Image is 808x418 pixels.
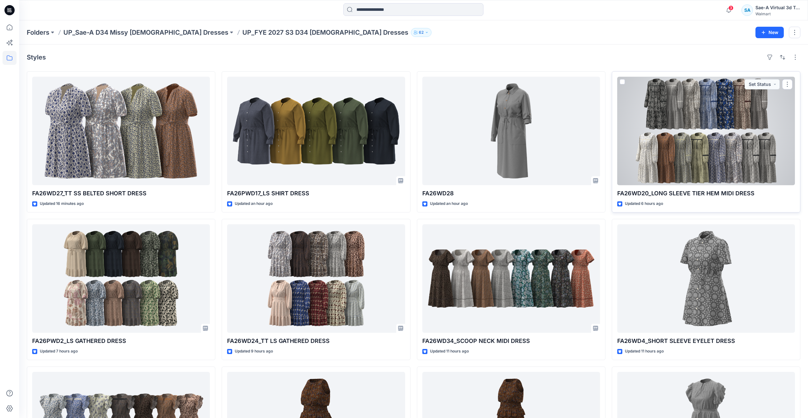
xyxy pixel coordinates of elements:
[755,27,784,38] button: New
[227,77,405,185] a: FA26PWD17_LS SHIRT DRESS
[235,348,273,355] p: Updated 9 hours ago
[411,28,432,37] button: 62
[235,200,273,207] p: Updated an hour ago
[32,189,210,198] p: FA26WD27_TT SS BELTED SHORT DRESS
[625,200,663,207] p: Updated 6 hours ago
[227,337,405,345] p: FA26WD24_TT LS GATHERED DRESS
[63,28,228,37] a: UP_Sae-A D34 Missy [DEMOGRAPHIC_DATA] Dresses
[32,337,210,345] p: FA26PWD2_LS GATHERED DRESS
[27,28,49,37] a: Folders
[32,77,210,185] a: FA26WD27_TT SS BELTED SHORT DRESS
[419,29,424,36] p: 62
[617,224,795,333] a: FA26WD4_SHORT SLEEVE EYELET DRESS
[617,337,795,345] p: FA26WD4_SHORT SLEEVE EYELET DRESS
[422,337,600,345] p: FA26WD34_SCOOP NECK MIDI DRESS
[242,28,408,37] p: UP_FYE 2027 S3 D34 [DEMOGRAPHIC_DATA] Dresses
[617,77,795,185] a: FA26WD20_LONG SLEEVE TIER HEM MIDI DRESS
[227,189,405,198] p: FA26PWD17_LS SHIRT DRESS
[32,224,210,333] a: FA26PWD2_LS GATHERED DRESS
[227,224,405,333] a: FA26WD24_TT LS GATHERED DRESS
[422,224,600,333] a: FA26WD34_SCOOP NECK MIDI DRESS
[27,53,46,61] h4: Styles
[617,189,795,198] p: FA26WD20_LONG SLEEVE TIER HEM MIDI DRESS
[755,4,800,11] div: Sae-A Virtual 3d Team
[728,5,733,10] span: 3
[40,348,78,355] p: Updated 7 hours ago
[430,348,469,355] p: Updated 11 hours ago
[755,11,800,16] div: Walmart
[422,77,600,185] a: FA26WD28
[422,189,600,198] p: FA26WD28
[430,200,468,207] p: Updated an hour ago
[741,4,753,16] div: SA
[40,200,84,207] p: Updated 16 minutes ago
[625,348,664,355] p: Updated 11 hours ago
